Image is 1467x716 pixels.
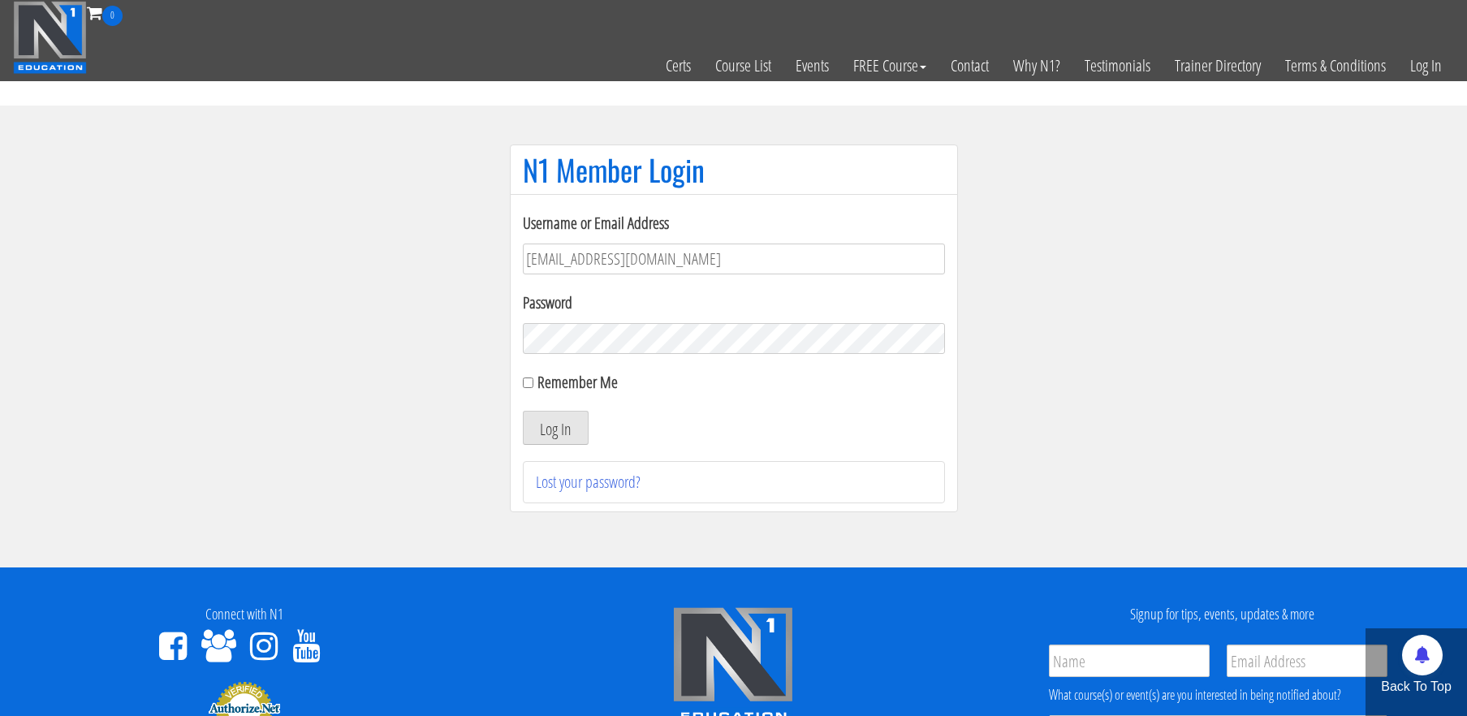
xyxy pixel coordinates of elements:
a: Testimonials [1072,26,1163,106]
a: Events [783,26,841,106]
button: Log In [523,411,589,445]
div: What course(s) or event(s) are you interested in being notified about? [1049,685,1387,705]
label: Remember Me [537,371,618,393]
input: Email Address [1227,645,1387,677]
a: Log In [1398,26,1454,106]
a: Terms & Conditions [1273,26,1398,106]
a: Course List [703,26,783,106]
a: Trainer Directory [1163,26,1273,106]
img: n1-education [13,1,87,74]
a: 0 [87,2,123,24]
h4: Signup for tips, events, updates & more [990,606,1455,623]
a: Contact [938,26,1001,106]
h4: Connect with N1 [12,606,477,623]
a: Certs [654,26,703,106]
label: Username or Email Address [523,211,945,235]
a: Why N1? [1001,26,1072,106]
span: 0 [102,6,123,26]
h1: N1 Member Login [523,153,945,186]
label: Password [523,291,945,315]
a: Lost your password? [536,471,641,493]
input: Name [1049,645,1210,677]
a: FREE Course [841,26,938,106]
